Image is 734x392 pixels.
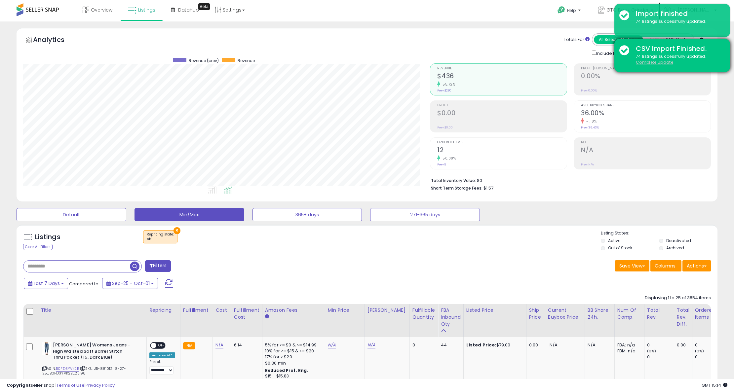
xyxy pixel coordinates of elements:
button: Default [17,208,126,221]
div: Total Rev. Diff. [677,307,689,328]
div: 0 [695,342,722,348]
div: Title [41,307,144,314]
small: (0%) [695,348,704,354]
div: $79.00 [466,342,521,348]
div: seller snap | | [7,382,115,389]
div: FBA inbound Qty [441,307,461,328]
small: Amazon Fees. [265,314,269,320]
small: (0%) [647,348,656,354]
span: Columns [655,263,676,269]
strong: Copyright [7,382,31,388]
label: Deactivated [666,238,691,243]
div: Repricing [149,307,177,314]
div: 0.00 [529,342,540,348]
small: Prev: 36.43% [581,125,599,129]
span: 2025-10-9 15:14 GMT [702,382,727,388]
small: Prev: 0.00% [581,89,597,92]
label: Active [608,238,620,243]
button: Min/Max [135,208,244,221]
div: Cost [215,307,228,314]
h2: 36.00% [581,109,711,118]
span: Help [567,8,576,13]
button: 365+ days [252,208,362,221]
div: Listed Price [466,307,523,314]
span: Revenue (prev) [189,58,219,63]
span: Revenue [238,58,255,63]
div: BB Share 24h. [588,307,612,321]
span: Ordered Items [437,141,567,144]
div: FBM: n/a [617,348,639,354]
button: Last 7 Days [24,278,68,289]
div: 44 [441,342,458,348]
span: | SKU: JB-881012_8-27-25_B0FD3YVK2B_25.98 [42,366,126,376]
div: Include Returns [587,49,641,57]
b: Listed Price: [466,342,496,348]
div: Clear All Filters [23,244,53,250]
div: Ship Price [529,307,542,321]
small: FBA [183,342,195,349]
button: 271-365 days [370,208,480,221]
a: Privacy Policy [86,382,115,388]
div: 0 [647,342,674,348]
h2: 0.00% [581,72,711,81]
a: Terms of Use [57,382,85,388]
div: off [147,237,174,241]
small: Prev: N/A [581,162,594,166]
u: Complete Update [636,59,673,65]
div: 0 [695,354,722,360]
div: 17% for > $20 [265,354,320,360]
label: Out of Stock [608,245,632,251]
div: Min Price [328,307,362,314]
div: 5% for >= $0 & <= $14.99 [265,342,320,348]
div: N/A [588,342,609,348]
button: Save View [615,260,649,271]
label: Archived [666,245,684,251]
p: Listing States: [601,230,717,236]
div: Preset: [149,360,175,374]
small: 55.72% [440,82,455,87]
a: N/A [328,342,336,348]
span: ROI [581,141,711,144]
b: Total Inventory Value: [431,178,476,183]
div: Tooltip anchor [198,3,210,10]
i: Get Help [557,6,565,14]
div: ASIN: [42,342,141,384]
a: N/A [367,342,375,348]
div: Fulfillment [183,307,210,314]
div: Fulfillable Quantity [412,307,435,321]
img: 41tFZRZ7kcL._SL40_.jpg [42,342,51,355]
div: 0 [412,342,433,348]
span: Compared to: [69,281,99,287]
span: Last 7 Days [34,280,60,287]
span: OFF [156,343,167,348]
div: $0.30 min [265,360,320,366]
span: Repricing state : [147,232,174,242]
b: Reduced Prof. Rng. [265,368,308,373]
div: Num of Comp. [617,307,641,321]
div: FBA: n/a [617,342,639,348]
div: Displaying 1 to 25 of 3854 items [645,295,711,301]
div: 6.14 [234,342,257,348]
span: GTO Book Grinder [606,7,649,13]
a: B0FD3YVK2B [56,366,79,372]
h5: Listings [35,232,60,242]
h5: Analytics [33,35,77,46]
li: $0 [431,176,706,184]
div: 0 [647,354,674,360]
small: -1.18% [584,119,597,124]
span: $1.57 [483,185,493,191]
div: Ordered Items [695,307,719,321]
h2: $0.00 [437,109,567,118]
button: Filters [145,260,171,272]
button: Columns [650,260,681,271]
h2: N/A [581,146,711,155]
b: Short Term Storage Fees: [431,185,483,191]
button: Sep-25 - Oct-01 [102,278,158,289]
div: Fulfillment Cost [234,307,259,321]
span: Avg. Buybox Share [581,104,711,107]
span: Profit [PERSON_NAME] [581,67,711,70]
div: Import finished [631,9,725,18]
small: Prev: $0.00 [437,125,453,129]
a: Help [552,1,587,21]
div: 74 listings successfully updated. [631,53,725,66]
